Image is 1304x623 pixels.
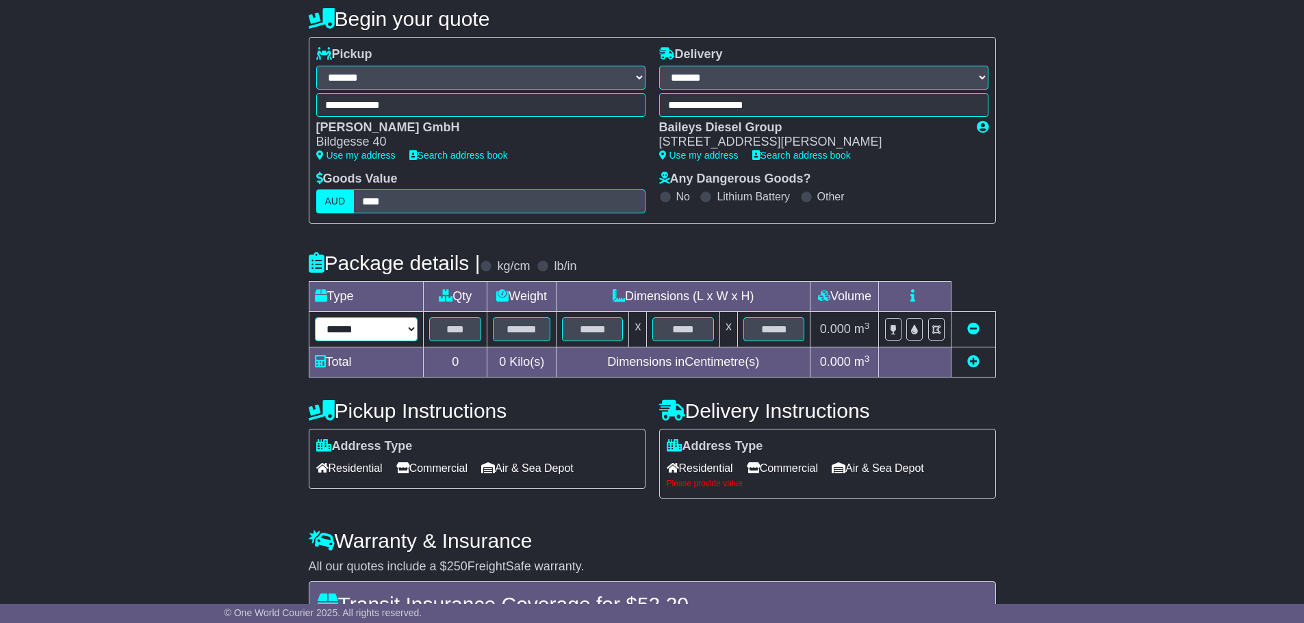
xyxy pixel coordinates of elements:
span: 0 [499,355,506,369]
td: Dimensions (L x W x H) [557,282,810,312]
span: 250 [447,559,468,573]
span: Commercial [747,458,818,479]
td: Volume [810,282,879,312]
label: AUD [316,189,355,213]
span: m [854,355,870,369]
span: © One World Courier 2025. All rights reserved. [225,607,422,618]
span: Air & Sea Depot [481,458,574,479]
div: Please provide value [667,479,988,488]
div: Baileys Diesel Group [659,120,963,135]
label: Delivery [659,47,723,62]
h4: Pickup Instructions [309,399,645,422]
sup: 3 [865,321,870,331]
span: m [854,322,870,336]
span: Residential [316,458,383,479]
label: Other [817,190,845,203]
label: Address Type [316,439,413,454]
div: Bildgesse 40 [316,135,632,150]
div: [PERSON_NAME] GmbH [316,120,632,135]
h4: Package details | [309,252,481,274]
td: Weight [487,282,557,312]
sup: 3 [865,354,870,364]
td: x [629,312,647,347]
td: Qty [424,282,487,312]
label: lb/in [554,259,576,274]
div: [STREET_ADDRESS][PERSON_NAME] [659,135,963,150]
span: 0.000 [820,322,851,336]
span: Air & Sea Depot [832,458,924,479]
a: Search address book [752,150,851,161]
span: 0.000 [820,355,851,369]
h4: Delivery Instructions [659,399,996,422]
td: Total [309,347,424,377]
label: kg/cm [497,259,530,274]
label: Lithium Battery [717,190,790,203]
label: Any Dangerous Goods? [659,172,811,187]
h4: Begin your quote [309,8,996,30]
h4: Transit Insurance Coverage for $ [318,593,987,615]
td: Kilo(s) [487,347,557,377]
a: Use my address [659,150,739,161]
a: Add new item [967,355,980,369]
td: Dimensions in Centimetre(s) [557,347,810,377]
label: Goods Value [316,172,398,187]
span: 52.20 [637,593,689,615]
a: Use my address [316,150,396,161]
a: Search address book [409,150,508,161]
td: x [719,312,737,347]
td: 0 [424,347,487,377]
label: Address Type [667,439,763,454]
label: Pickup [316,47,372,62]
label: No [676,190,690,203]
h4: Warranty & Insurance [309,529,996,552]
span: Residential [667,458,733,479]
div: All our quotes include a $ FreightSafe warranty. [309,559,996,574]
a: Remove this item [967,322,980,336]
td: Type [309,282,424,312]
span: Commercial [396,458,468,479]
